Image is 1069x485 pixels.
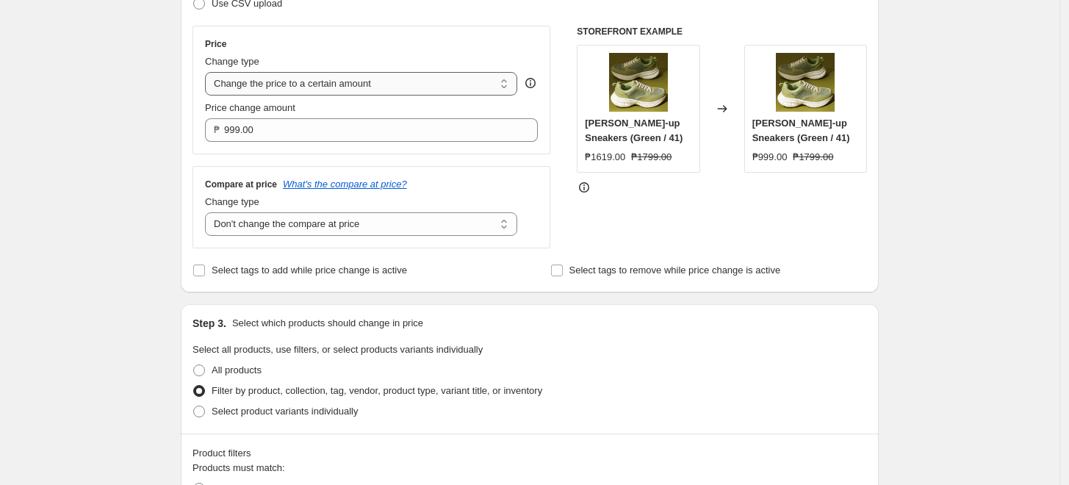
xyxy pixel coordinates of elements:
span: Select tags to add while price change is active [212,265,407,276]
p: Select which products should change in price [232,316,423,331]
h6: STOREFRONT EXAMPLE [577,26,867,37]
div: ₱999.00 [752,150,788,165]
input: 80.00 [224,118,516,142]
strike: ₱1799.00 [793,150,833,165]
h3: Price [205,38,226,50]
span: [PERSON_NAME]-up Sneakers (Green / 41) [752,118,850,143]
div: Product filters [192,446,867,461]
button: What's the compare at price? [283,179,407,190]
strike: ₱1799.00 [631,150,672,165]
h3: Compare at price [205,179,277,190]
img: Carmela_Green_7_80x.jpg [609,53,668,112]
span: Change type [205,56,259,67]
span: Filter by product, collection, tag, vendor, product type, variant title, or inventory [212,385,542,396]
span: Select product variants individually [212,406,358,417]
span: Price change amount [205,102,295,113]
span: Change type [205,196,259,207]
span: Select tags to remove while price change is active [569,265,781,276]
div: ₱1619.00 [585,150,625,165]
span: All products [212,364,262,376]
span: [PERSON_NAME]-up Sneakers (Green / 41) [585,118,683,143]
img: Carmela_Green_7_80x.jpg [776,53,835,112]
div: help [523,76,538,90]
span: ₱ [214,124,220,135]
h2: Step 3. [192,316,226,331]
span: Products must match: [192,462,285,473]
span: Select all products, use filters, or select products variants individually [192,344,483,355]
